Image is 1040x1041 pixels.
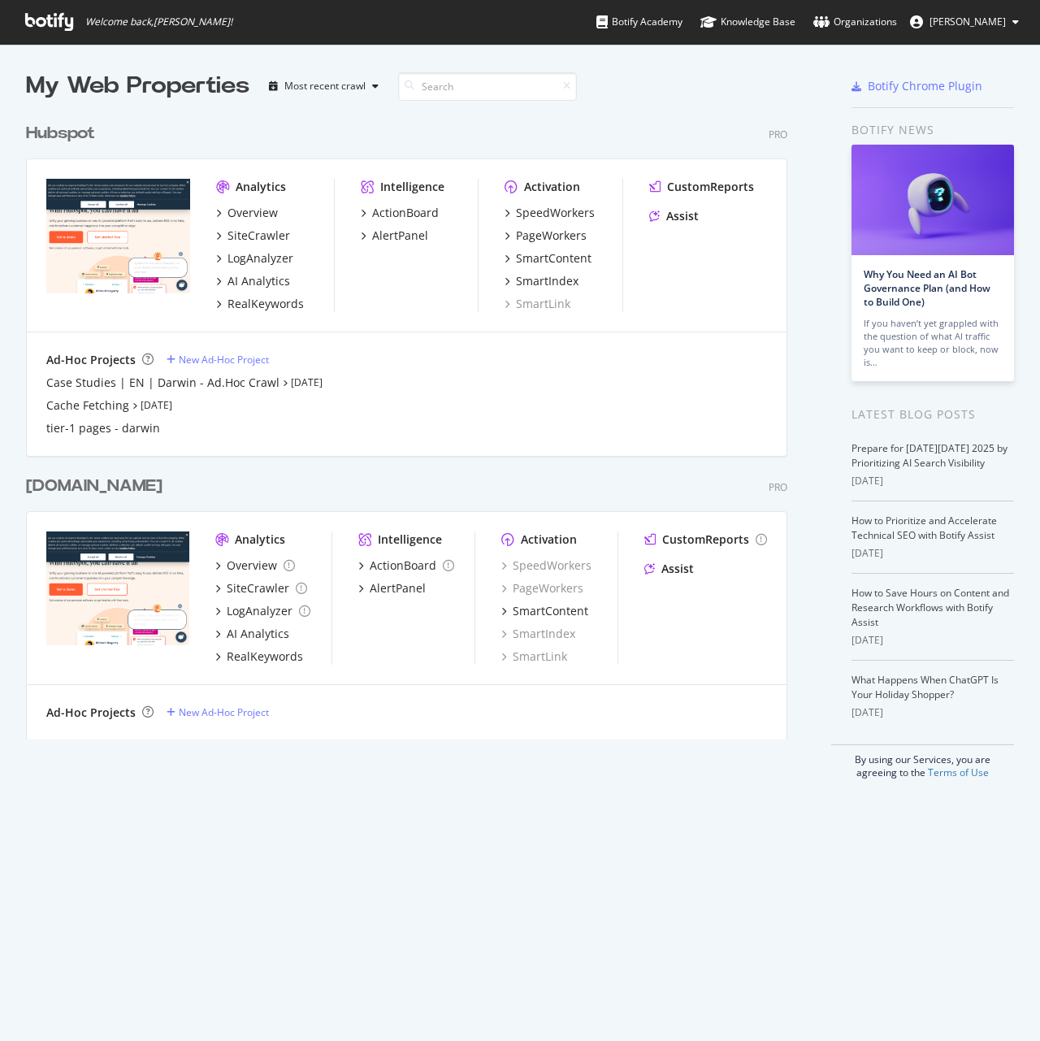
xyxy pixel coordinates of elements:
a: [DOMAIN_NAME] [26,475,169,498]
a: ActionBoard [358,557,454,574]
a: [DATE] [141,398,172,412]
a: Case Studies | EN | Darwin - Ad.Hoc Crawl [46,375,279,391]
div: Pro [769,480,787,494]
div: CustomReports [667,179,754,195]
div: Intelligence [380,179,444,195]
div: Most recent crawl [284,81,366,91]
div: RealKeywords [227,648,303,665]
img: Why You Need an AI Bot Governance Plan (and How to Build One) [851,145,1014,255]
a: What Happens When ChatGPT Is Your Holiday Shopper? [851,673,999,701]
img: hubspot-bulkdataexport.com [46,531,189,646]
div: AlertPanel [372,228,428,244]
span: Rachel Dong [929,15,1006,28]
div: Pro [769,128,787,141]
a: Assist [644,561,694,577]
a: Cache Fetching [46,397,129,414]
a: How to Save Hours on Content and Research Workflows with Botify Assist [851,586,1009,629]
div: SmartIndex [516,273,578,289]
a: New Ad-Hoc Project [167,705,269,719]
div: grid [26,102,800,740]
div: New Ad-Hoc Project [179,705,269,719]
div: LogAnalyzer [227,603,292,619]
a: Prepare for [DATE][DATE] 2025 by Prioritizing AI Search Visibility [851,441,1007,470]
div: ActionBoard [370,557,436,574]
button: [PERSON_NAME] [897,9,1032,35]
a: SmartContent [505,250,591,267]
div: LogAnalyzer [227,250,293,267]
a: Why You Need an AI Bot Governance Plan (and How to Build One) [864,267,990,309]
a: RealKeywords [216,296,304,312]
a: Terms of Use [928,766,989,779]
div: SiteCrawler [227,580,289,596]
div: PageWorkers [516,228,587,244]
a: Hubspot [26,122,102,145]
a: LogAnalyzer [216,250,293,267]
div: CustomReports [662,531,749,548]
div: Knowledge Base [700,14,795,30]
a: SmartLink [505,296,570,312]
a: AI Analytics [215,626,289,642]
img: hubspot.com [46,179,190,294]
a: AlertPanel [361,228,428,244]
div: Organizations [813,14,897,30]
div: Ad-Hoc Projects [46,352,136,368]
input: Search [398,72,577,101]
a: RealKeywords [215,648,303,665]
div: Botify news [851,121,1014,139]
div: New Ad-Hoc Project [179,353,269,367]
a: SiteCrawler [216,228,290,244]
a: SmartIndex [501,626,575,642]
div: Overview [227,205,278,221]
a: Assist [649,208,699,224]
div: SmartContent [513,603,588,619]
div: Analytics [235,531,285,548]
a: SmartLink [501,648,567,665]
div: AI Analytics [227,273,290,289]
a: LogAnalyzer [215,603,310,619]
div: [DATE] [851,546,1014,561]
a: tier-1 pages - darwin [46,420,160,436]
div: [DOMAIN_NAME] [26,475,162,498]
button: Most recent crawl [262,73,385,99]
a: SmartIndex [505,273,578,289]
a: New Ad-Hoc Project [167,353,269,367]
div: Activation [521,531,577,548]
div: PageWorkers [501,580,583,596]
a: AI Analytics [216,273,290,289]
div: Activation [524,179,580,195]
a: How to Prioritize and Accelerate Technical SEO with Botify Assist [851,514,997,542]
a: AlertPanel [358,580,426,596]
div: By using our Services, you are agreeing to the [831,744,1014,779]
a: SiteCrawler [215,580,307,596]
div: Hubspot [26,122,95,145]
a: SpeedWorkers [501,557,591,574]
a: Botify Chrome Plugin [851,78,982,94]
div: Latest Blog Posts [851,406,1014,423]
a: SmartContent [501,603,588,619]
div: [DATE] [851,474,1014,488]
div: If you haven’t yet grappled with the question of what AI traffic you want to keep or block, now is… [864,317,1002,369]
div: Assist [666,208,699,224]
div: Botify Academy [596,14,682,30]
div: Overview [227,557,277,574]
a: CustomReports [649,179,754,195]
div: SiteCrawler [227,228,290,244]
div: Botify Chrome Plugin [868,78,982,94]
a: [DATE] [291,375,323,389]
div: My Web Properties [26,70,249,102]
a: CustomReports [644,531,767,548]
div: [DATE] [851,633,1014,648]
a: PageWorkers [505,228,587,244]
div: RealKeywords [227,296,304,312]
a: Overview [216,205,278,221]
div: Assist [661,561,694,577]
div: ActionBoard [372,205,439,221]
div: SpeedWorkers [516,205,595,221]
